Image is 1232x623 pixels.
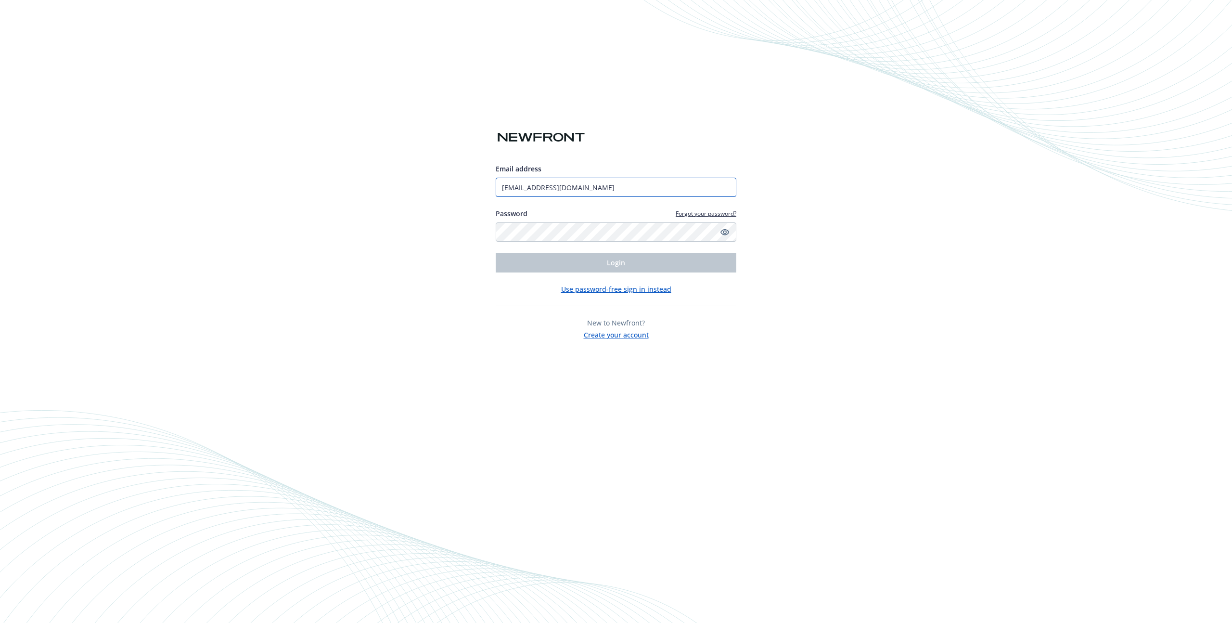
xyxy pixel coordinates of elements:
img: Newfront logo [496,129,587,146]
span: Email address [496,164,541,173]
button: Use password-free sign in instead [561,284,671,294]
span: Login [607,258,625,267]
label: Password [496,208,527,219]
a: Show password [719,226,731,238]
input: Enter your email [496,178,736,197]
a: Forgot your password? [676,209,736,218]
span: New to Newfront? [587,318,645,327]
input: Enter your password [496,222,736,242]
button: Create your account [584,328,649,340]
button: Login [496,253,736,273]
